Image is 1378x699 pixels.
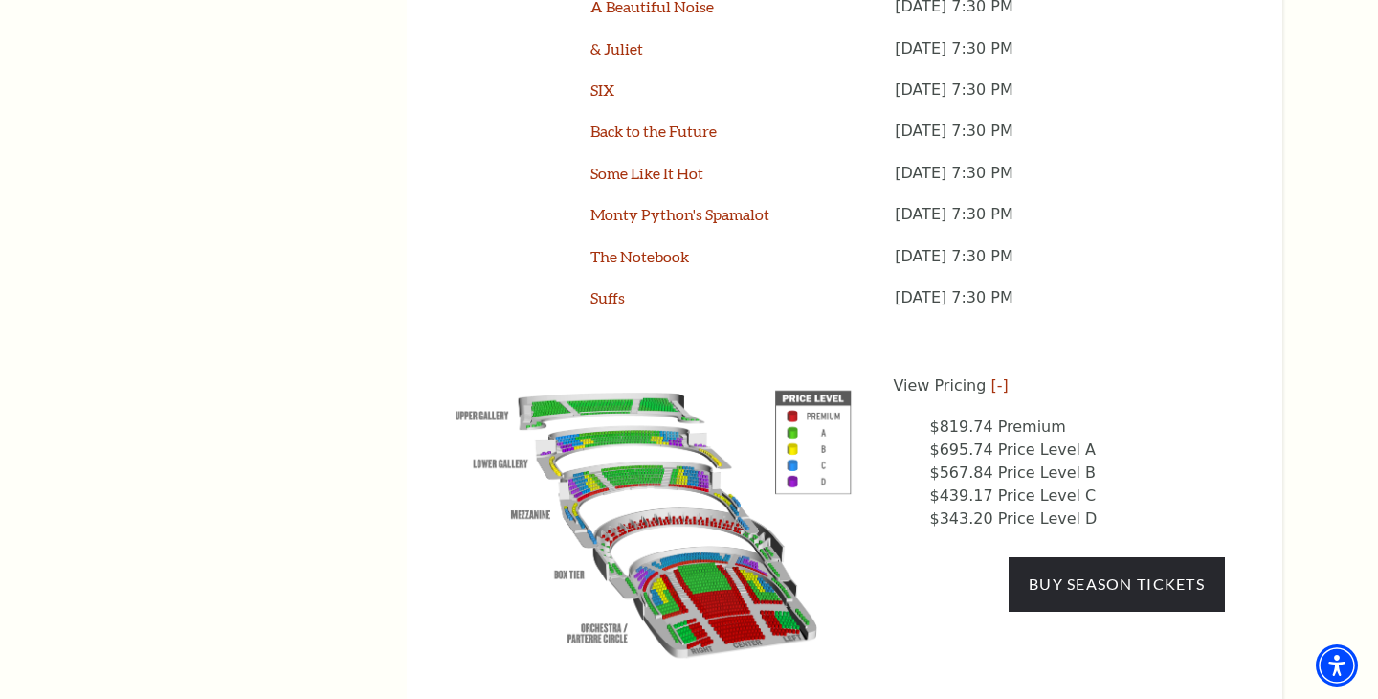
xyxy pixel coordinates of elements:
img: View Pricing [435,374,872,665]
p: [DATE] 7:30 PM [895,121,1225,162]
li: $439.17 Price Level C [930,485,1226,507]
p: [DATE] 7:30 PM [895,204,1225,245]
p: [DATE] 7:30 PM [895,246,1225,287]
a: SIX [590,80,614,99]
a: [-] [990,376,1008,395]
a: Back to the Future [590,122,717,140]
li: $819.74 Premium [930,416,1226,439]
p: [DATE] 7:30 PM [895,79,1225,121]
a: The Notebook [590,247,689,265]
a: Monty Python's Spamalot [590,205,769,223]
p: [DATE] 7:30 PM [895,287,1225,328]
a: Some Like It Hot [590,164,703,182]
div: Accessibility Menu [1316,644,1358,687]
p: [DATE] 7:30 PM [895,38,1225,79]
li: $567.84 Price Level B [930,462,1226,485]
li: $695.74 Price Level A [930,439,1226,462]
li: $343.20 Price Level D [930,507,1226,530]
p: [DATE] 7:30 PM [895,163,1225,204]
a: Suffs [590,288,625,306]
a: Buy Season Tickets [1009,557,1225,611]
p: View Pricing [894,374,1226,397]
a: & Juliet [590,39,643,57]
